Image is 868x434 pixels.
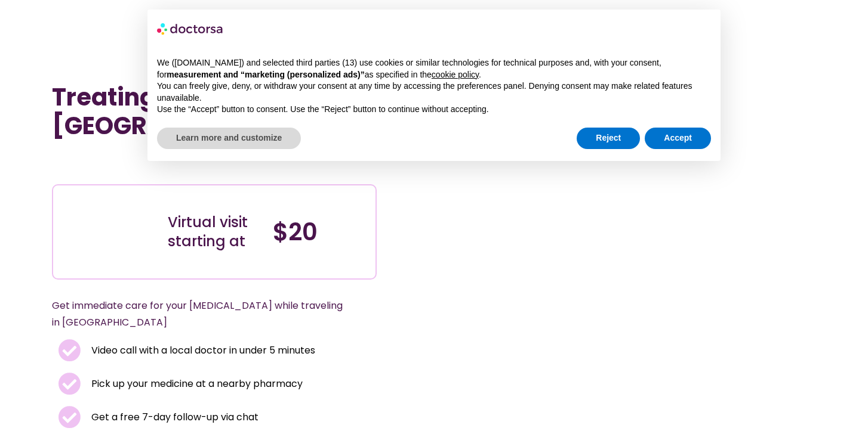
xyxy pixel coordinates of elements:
p: We ([DOMAIN_NAME]) and selected third parties (13) use cookies or similar technologies for techni... [157,57,711,80]
strong: measurement and “marketing (personalized ads)” [167,70,364,79]
span: Pick up your medicine at a nearby pharmacy [88,376,303,392]
button: Learn more and customize [157,128,301,149]
span: Get a free 7-day follow-up via chat [88,409,258,426]
button: Accept [645,128,711,149]
a: cookie policy [432,70,479,79]
img: logo [157,19,224,38]
img: Illustration depicting a young woman in a casual outfit, engaged with her smartphone. She has a p... [72,194,146,269]
div: Virtual visit starting at [168,213,261,251]
p: Get immediate care for your [MEDICAL_DATA] while traveling in [GEOGRAPHIC_DATA] [52,297,348,331]
span: Video call with a local doctor in under 5 minutes [88,342,315,359]
p: You can freely give, deny, or withdraw your consent at any time by accessing the preferences pane... [157,80,711,104]
h4: $20 [273,218,367,246]
iframe: Customer reviews powered by Trustpilot [58,158,237,172]
h1: Treating a UTI in [GEOGRAPHIC_DATA] [52,83,377,140]
button: Reject [577,128,640,149]
p: Use the “Accept” button to consent. Use the “Reject” button to continue without accepting. [157,104,711,116]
